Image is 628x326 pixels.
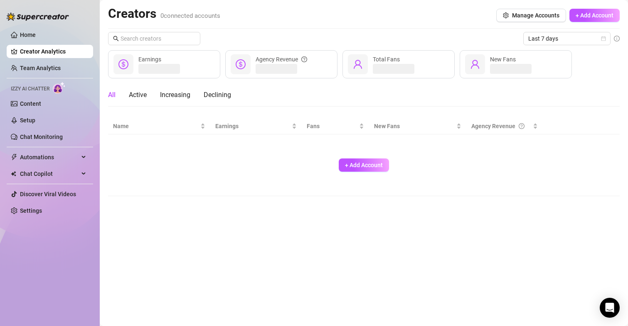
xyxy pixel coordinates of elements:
span: Last 7 days [528,32,606,45]
span: New Fans [374,122,454,131]
span: Automations [20,151,79,164]
a: Content [20,100,41,107]
th: New Fans [369,118,466,134]
a: Team Analytics [20,65,61,71]
a: Creator Analytics [20,45,86,58]
button: + Add Account [339,158,389,172]
span: Total Fans [373,56,400,63]
span: user [470,59,480,69]
img: Chat Copilot [11,171,16,177]
a: Home [20,32,36,38]
th: Earnings [210,118,302,134]
span: calendar [601,36,606,41]
span: Manage Accounts [512,12,559,19]
span: + Add Account [576,12,613,19]
a: Settings [20,207,42,214]
span: Chat Copilot [20,167,79,180]
th: Name [108,118,210,134]
span: Earnings [215,122,290,131]
img: logo-BBDzfeDw.svg [7,12,69,21]
span: search [113,36,119,41]
span: info-circle [614,36,620,41]
span: setting [503,12,509,18]
span: question-circle [301,55,307,64]
span: Izzy AI Chatter [11,85,49,93]
h2: Creators [108,6,220,22]
div: Open Intercom Messenger [600,298,620,318]
div: Active [129,90,147,100]
button: + Add Account [569,9,620,22]
span: Name [113,122,199,131]
div: All [108,90,116,100]
div: Agency Revenue [471,122,532,131]
span: dollar-circle [118,59,128,69]
span: question-circle [519,122,525,131]
span: Earnings [138,56,161,63]
div: Agency Revenue [256,55,307,64]
span: Fans [307,122,357,131]
div: Declining [204,90,231,100]
span: New Fans [490,56,516,63]
input: Search creators [121,34,189,43]
a: Chat Monitoring [20,134,63,140]
span: 0 connected accounts [160,12,220,19]
div: Increasing [160,90,190,100]
th: Fans [302,118,369,134]
img: AI Chatter [53,82,66,94]
span: thunderbolt [11,154,17,161]
span: + Add Account [345,162,383,168]
span: user [353,59,363,69]
button: Manage Accounts [496,9,566,22]
a: Setup [20,117,35,124]
span: dollar-circle [236,59,246,69]
a: Discover Viral Videos [20,191,76,197]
